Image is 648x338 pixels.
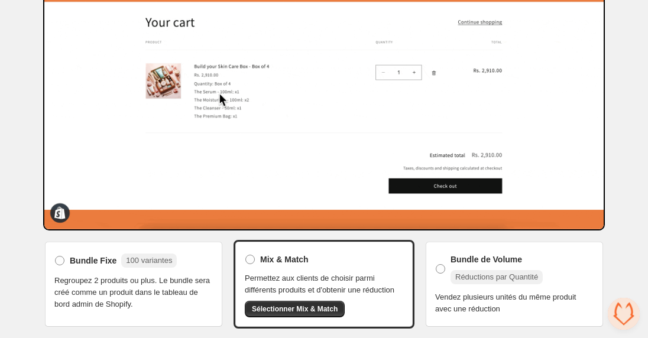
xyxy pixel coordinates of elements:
span: 100 variantes [126,256,172,265]
button: Sélectionner Mix & Match [245,301,345,317]
span: Mix & Match [260,253,309,265]
span: Permettez aux clients de choisir parmi différents produits et d'obtenir une réduction [245,272,403,296]
span: Regroupez 2 produits ou plus. Le bundle sera créé comme un produit dans le tableau de bord admin ... [54,275,213,310]
span: Bundle de Volume [451,253,522,265]
span: Réductions par Quantité [455,272,538,281]
span: Bundle Fixe [70,255,116,266]
a: Ouvrir le chat [608,298,640,330]
span: Sélectionner Mix & Match [252,304,338,314]
span: Vendez plusieurs unités du même produit avec une réduction [435,291,594,315]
